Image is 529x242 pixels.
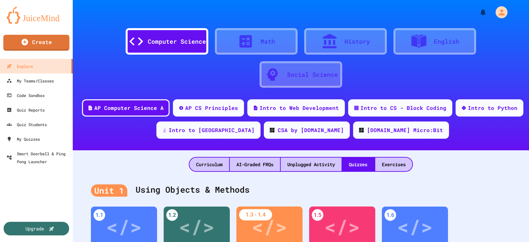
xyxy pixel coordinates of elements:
div: Quizzes [342,158,374,171]
div: Social Science [287,70,338,79]
div: English [434,37,459,46]
div: CSA by [DOMAIN_NAME] [278,126,344,134]
div: 1.3 - 1.4 [239,209,272,220]
div: Unit 1 [91,184,127,197]
div: My Quizzes [7,135,40,143]
img: logo-orange.svg [7,7,66,24]
div: </> [252,212,287,241]
div: 1.5 [312,209,323,221]
div: Intro to Web Development [260,104,339,112]
div: Intro to Python [468,104,517,112]
div: Upgrade [25,225,44,232]
div: Unplugged Activity [281,158,342,171]
div: Using Objects & Methods [91,177,511,203]
div: Computer Science [148,37,206,46]
div: AP CS Principles [185,104,238,112]
div: My Notifications [467,7,489,18]
img: CODE_logo_RGB.png [270,128,274,132]
div: Smart Doorbell & Ping Pong Launcher [7,150,70,166]
div: Curriculum [189,158,229,171]
div: Quiz Reports [7,106,45,114]
iframe: chat widget [501,216,522,235]
div: 1.2 [166,209,178,221]
div: Intro to CS - Block Coding [360,104,446,112]
div: 1.6 [385,209,396,221]
div: </> [397,212,433,241]
div: </> [179,212,215,241]
div: AP Computer Science A [94,104,164,112]
div: History [345,37,370,46]
iframe: chat widget [474,187,522,215]
div: Math [261,37,275,46]
div: Intro to [GEOGRAPHIC_DATA] [169,126,255,134]
div: Quiz Students [7,121,47,128]
div: Code Sandbox [7,91,45,99]
div: AI-Graded FRQs [230,158,280,171]
div: My Account [489,5,509,20]
div: </> [324,212,360,241]
div: [DOMAIN_NAME] Micro:Bit [367,126,443,134]
div: </> [106,212,142,241]
div: 1.1 [94,209,105,221]
div: My Teams/Classes [7,77,54,85]
img: CODE_logo_RGB.png [359,128,364,132]
a: Create [3,35,69,51]
div: Explore [7,62,33,70]
div: Exercises [375,158,412,171]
